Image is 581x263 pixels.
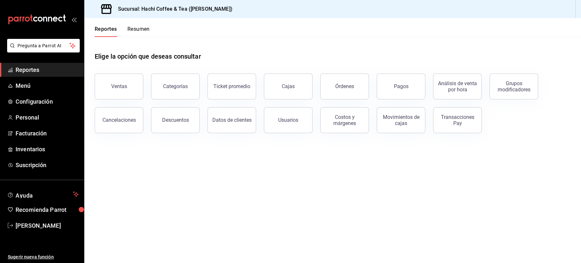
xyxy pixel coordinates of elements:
[127,26,150,37] button: Resumen
[377,107,425,133] button: Movimientos de cajas
[325,114,365,126] div: Costos y márgenes
[381,114,421,126] div: Movimientos de cajas
[213,83,250,89] div: Ticket promedio
[437,80,478,93] div: Análisis de venta por hora
[282,83,295,89] div: Cajas
[163,83,188,89] div: Categorías
[377,74,425,99] button: Pagos
[151,107,200,133] button: Descuentos
[433,107,482,133] button: Transacciones Pay
[207,74,256,99] button: Ticket promedio
[320,107,369,133] button: Costos y márgenes
[95,26,150,37] div: navigation tabs
[102,117,136,123] div: Cancelaciones
[394,83,409,89] div: Pagos
[95,51,201,61] h1: Elige la opción que deseas consultar
[16,161,79,169] span: Suscripción
[5,47,80,54] a: Pregunta a Parrot AI
[7,39,80,52] button: Pregunta a Parrot AI
[320,74,369,99] button: Órdenes
[16,221,79,230] span: [PERSON_NAME]
[207,107,256,133] button: Datos de clientes
[162,117,189,123] div: Descuentos
[16,65,79,74] span: Reportes
[95,26,117,37] button: Reportes
[8,254,79,260] span: Sugerir nueva función
[16,190,70,198] span: Ayuda
[264,74,313,99] button: Cajas
[16,81,79,90] span: Menú
[95,107,143,133] button: Cancelaciones
[16,205,79,214] span: Recomienda Parrot
[437,114,478,126] div: Transacciones Pay
[335,83,354,89] div: Órdenes
[264,107,313,133] button: Usuarios
[212,117,252,123] div: Datos de clientes
[494,80,534,93] div: Grupos modificadores
[16,145,79,154] span: Inventarios
[18,42,70,49] span: Pregunta a Parrot AI
[16,129,79,138] span: Facturación
[16,97,79,106] span: Configuración
[113,5,232,13] h3: Sucursal: Hachi Coffee & Tea ([PERSON_NAME])
[16,113,79,122] span: Personal
[71,17,77,22] button: open_drawer_menu
[433,74,482,99] button: Análisis de venta por hora
[151,74,200,99] button: Categorías
[111,83,127,89] div: Ventas
[278,117,298,123] div: Usuarios
[490,74,538,99] button: Grupos modificadores
[95,74,143,99] button: Ventas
